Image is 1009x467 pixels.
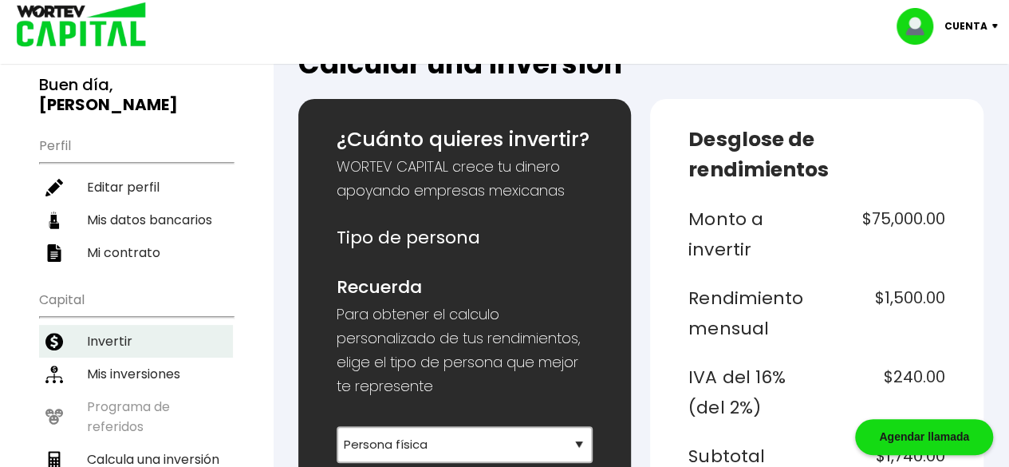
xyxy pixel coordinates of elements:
h6: Monto a invertir [688,204,810,264]
h6: $240.00 [823,362,945,422]
ul: Perfil [39,128,233,269]
a: Mis datos bancarios [39,204,233,236]
h6: Rendimiento mensual [688,283,810,343]
div: Agendar llamada [855,419,993,455]
a: Mi contrato [39,236,233,269]
a: Editar perfil [39,171,233,204]
p: Cuenta [944,14,987,38]
h6: Recuerda [337,272,593,303]
p: WORTEV CAPITAL crece tu dinero apoyando empresas mexicanas [337,155,593,203]
img: editar-icon.952d3147.svg [45,179,63,196]
img: datos-icon.10cf9172.svg [45,212,63,229]
h5: Desglose de rendimientos [688,125,945,184]
img: profile-image [897,8,944,45]
a: Mis inversiones [39,358,233,390]
h5: ¿Cuánto quieres invertir? [337,125,593,155]
b: [PERSON_NAME] [39,93,178,116]
h6: Tipo de persona [337,223,593,253]
img: contrato-icon.f2db500c.svg [45,244,63,262]
h2: Calcular una inversión [298,48,983,80]
img: invertir-icon.b3b967d7.svg [45,333,63,350]
h6: $75,000.00 [823,204,945,264]
h6: $1,500.00 [823,283,945,343]
h6: IVA del 16% (del 2%) [688,362,810,422]
h3: Buen día, [39,75,233,115]
img: icon-down [987,24,1009,29]
a: Invertir [39,325,233,358]
img: inversiones-icon.6695dc30.svg [45,366,63,383]
p: Para obtener el calculo personalizado de tus rendimientos, elige el tipo de persona que mejor te ... [337,303,593,398]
